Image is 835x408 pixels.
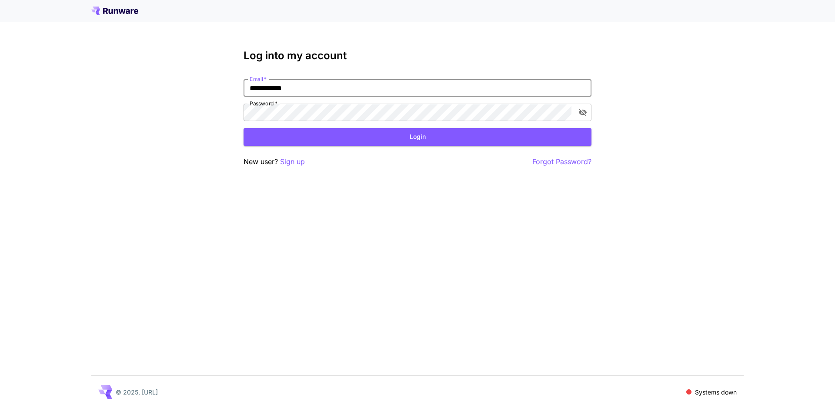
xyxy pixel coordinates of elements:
label: Email [250,75,267,83]
button: Forgot Password? [532,156,591,167]
button: Sign up [280,156,305,167]
h3: Log into my account [244,50,591,62]
button: toggle password visibility [575,105,591,120]
p: © 2025, [URL] [116,388,158,397]
p: New user? [244,156,305,167]
label: Password [250,100,277,107]
p: Systems down [695,388,737,397]
button: Login [244,128,591,146]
